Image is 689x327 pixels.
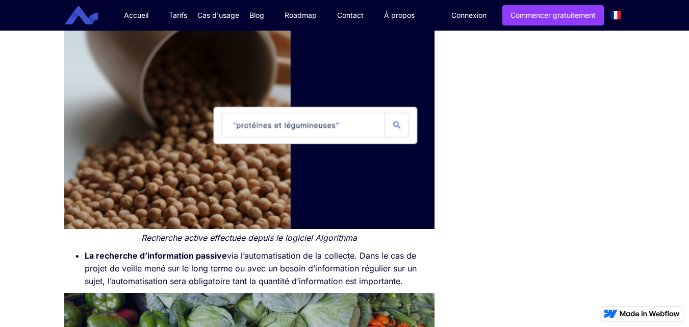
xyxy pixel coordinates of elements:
li: via l’automatisation de la collecte. Dans le cas de projet de veille mené sur le long terme ou av... [85,249,435,288]
a: home [72,6,106,25]
img: Made in Webflow [620,311,680,317]
img: Recherche active effectuée depuis le logiciel Algorithma [64,21,435,229]
div: Cas d'usage [197,10,239,20]
em: Recherche active effectuée depuis le logiciel Algorithma [141,233,357,243]
strong: La recherche d’information passive [85,250,227,261]
a: Connexion [444,6,494,25]
a: Commencer gratuitement [502,5,604,26]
